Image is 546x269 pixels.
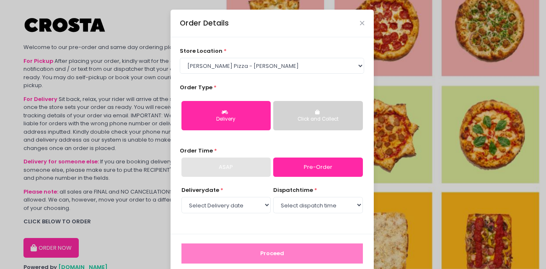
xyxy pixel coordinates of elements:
span: dispatch time [273,186,313,194]
span: Order Time [180,147,213,155]
span: Order Type [180,83,212,91]
a: Pre-Order [273,158,362,177]
button: Delivery [181,101,271,130]
span: Delivery date [181,186,219,194]
button: Proceed [181,243,363,264]
button: Close [360,21,364,25]
div: Order Details [180,18,229,28]
span: store location [180,47,223,55]
button: Click and Collect [273,101,362,130]
div: Click and Collect [279,116,357,123]
div: Delivery [187,116,265,123]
